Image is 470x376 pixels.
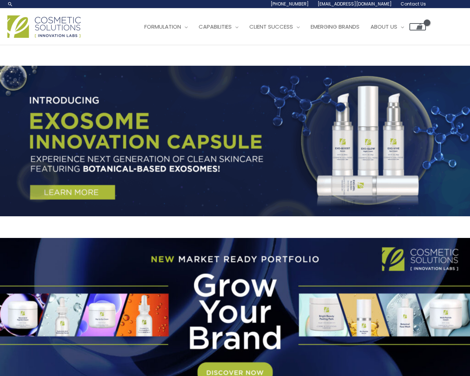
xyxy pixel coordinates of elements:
a: Capabilities [193,16,244,38]
a: Formulation [139,16,193,38]
span: Emerging Brands [311,23,359,30]
span: [PHONE_NUMBER] [271,1,309,7]
img: Cosmetic Solutions Logo [7,15,81,38]
a: Search icon link [7,1,13,7]
a: Client Success [244,16,305,38]
span: About Us [370,23,397,30]
a: About Us [365,16,409,38]
span: Contact Us [401,1,426,7]
span: Formulation [144,23,181,30]
nav: Site Navigation [133,16,426,38]
span: [EMAIL_ADDRESS][DOMAIN_NAME] [318,1,392,7]
span: Capabilities [199,23,232,30]
a: View Shopping Cart, empty [409,23,426,30]
span: Client Success [249,23,293,30]
a: Emerging Brands [305,16,365,38]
